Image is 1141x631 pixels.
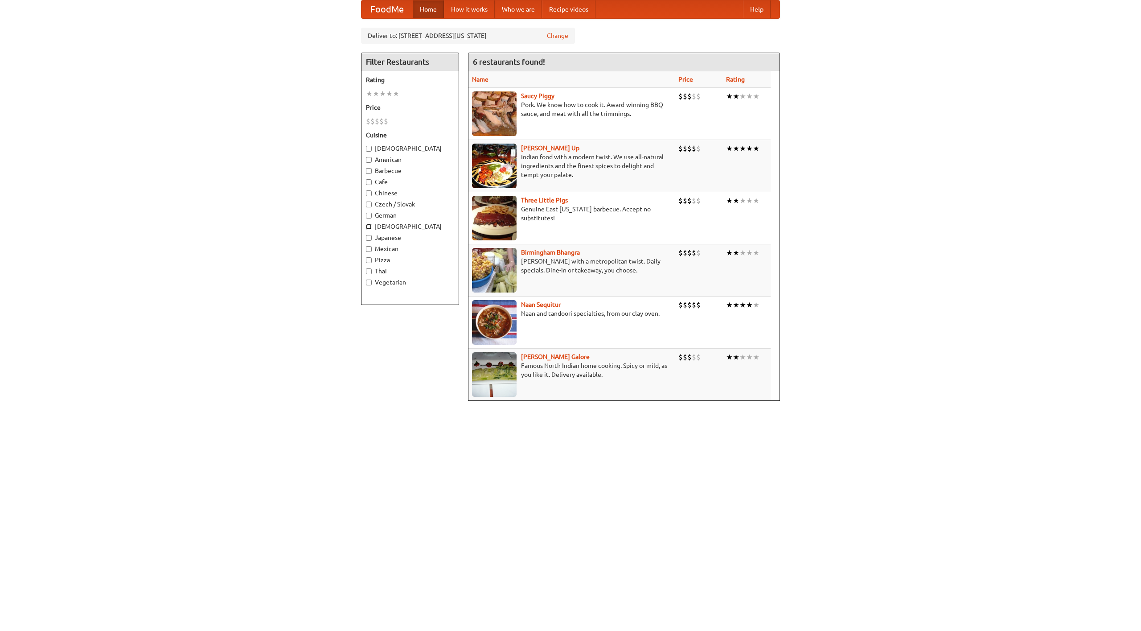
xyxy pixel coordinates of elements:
[386,89,393,99] li: ★
[739,196,746,206] li: ★
[739,248,746,258] li: ★
[361,53,459,71] h4: Filter Restaurants
[692,300,696,310] li: $
[692,248,696,258] li: $
[726,196,733,206] li: ★
[726,300,733,310] li: ★
[692,144,696,153] li: $
[687,352,692,362] li: $
[696,196,701,206] li: $
[472,100,671,118] p: Pork. We know how to cook it. Award-winning BBQ sauce, and meat with all the trimmings.
[366,246,372,252] input: Mexican
[739,144,746,153] li: ★
[366,278,454,287] label: Vegetarian
[375,116,379,126] li: $
[366,256,454,264] label: Pizza
[473,58,545,66] ng-pluralize: 6 restaurants found!
[753,352,759,362] li: ★
[472,76,488,83] a: Name
[366,155,454,164] label: American
[683,352,687,362] li: $
[472,91,517,136] img: saucy.jpg
[472,205,671,223] p: Genuine East [US_STATE] barbecue. Accept no substitutes!
[521,249,580,256] a: Birmingham Bhangra
[746,91,753,101] li: ★
[521,353,590,360] b: [PERSON_NAME] Galore
[687,91,692,101] li: $
[361,0,413,18] a: FoodMe
[726,352,733,362] li: ★
[692,196,696,206] li: $
[687,248,692,258] li: $
[678,248,683,258] li: $
[366,267,454,276] label: Thai
[733,352,739,362] li: ★
[366,157,372,163] input: American
[370,116,375,126] li: $
[696,248,701,258] li: $
[726,144,733,153] li: ★
[366,177,454,186] label: Cafe
[678,91,683,101] li: $
[366,224,372,230] input: [DEMOGRAPHIC_DATA]
[683,144,687,153] li: $
[753,196,759,206] li: ★
[444,0,495,18] a: How it works
[366,131,454,140] h5: Cuisine
[366,146,372,152] input: [DEMOGRAPHIC_DATA]
[696,300,701,310] li: $
[542,0,595,18] a: Recipe videos
[683,300,687,310] li: $
[521,197,568,204] a: Three Little Pigs
[733,91,739,101] li: ★
[739,91,746,101] li: ★
[683,248,687,258] li: $
[393,89,399,99] li: ★
[678,144,683,153] li: $
[746,196,753,206] li: ★
[678,196,683,206] li: $
[547,31,568,40] a: Change
[696,144,701,153] li: $
[366,233,454,242] label: Japanese
[472,361,671,379] p: Famous North Indian home cooking. Spicy or mild, as you like it. Delivery available.
[726,248,733,258] li: ★
[366,116,370,126] li: $
[746,352,753,362] li: ★
[366,168,372,174] input: Barbecue
[472,153,671,179] p: Indian food with a modern twist. We use all-natural ingredients and the finest spices to delight ...
[361,28,575,44] div: Deliver to: [STREET_ADDRESS][US_STATE]
[733,144,739,153] li: ★
[726,76,745,83] a: Rating
[413,0,444,18] a: Home
[521,144,579,152] a: [PERSON_NAME] Up
[733,248,739,258] li: ★
[733,300,739,310] li: ★
[753,300,759,310] li: ★
[687,300,692,310] li: $
[739,300,746,310] li: ★
[696,352,701,362] li: $
[746,248,753,258] li: ★
[739,352,746,362] li: ★
[366,75,454,84] h5: Rating
[692,91,696,101] li: $
[373,89,379,99] li: ★
[366,280,372,285] input: Vegetarian
[696,91,701,101] li: $
[753,91,759,101] li: ★
[521,92,554,99] b: Saucy Piggy
[366,213,372,219] input: German
[521,301,561,308] a: Naan Sequitur
[733,196,739,206] li: ★
[753,248,759,258] li: ★
[366,190,372,196] input: Chinese
[366,166,454,175] label: Barbecue
[472,248,517,293] img: bhangra.jpg
[366,244,454,253] label: Mexican
[472,309,671,318] p: Naan and tandoori specialties, from our clay oven.
[692,352,696,362] li: $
